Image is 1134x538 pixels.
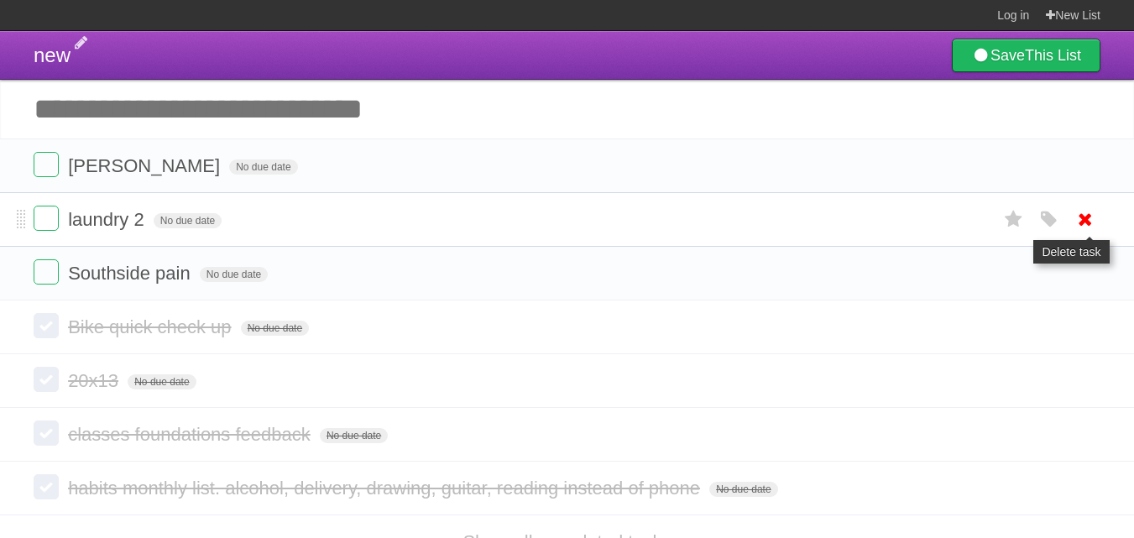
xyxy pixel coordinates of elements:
span: No due date [154,213,222,228]
span: No due date [128,374,196,389]
b: This List [1025,47,1081,64]
label: Done [34,474,59,499]
span: Southside pain [68,263,195,284]
span: Bike quick check up [68,316,235,337]
label: Done [34,152,59,177]
label: Done [34,313,59,338]
span: laundry 2 [68,209,149,230]
span: No due date [320,428,388,443]
span: No due date [229,159,297,175]
span: No due date [709,482,777,497]
a: SaveThis List [952,39,1100,72]
label: Done [34,367,59,392]
label: Done [34,259,59,285]
span: new [34,44,71,66]
label: Done [34,206,59,231]
span: [PERSON_NAME] [68,155,224,176]
span: No due date [200,267,268,282]
label: Star task [998,206,1030,233]
span: classes foundations feedback [68,424,315,445]
span: 20x13 [68,370,123,391]
span: No due date [241,321,309,336]
label: Done [34,420,59,446]
span: habits monthly list. alcohol, delivery, drawing, guitar, reading instead of phone [68,478,704,499]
